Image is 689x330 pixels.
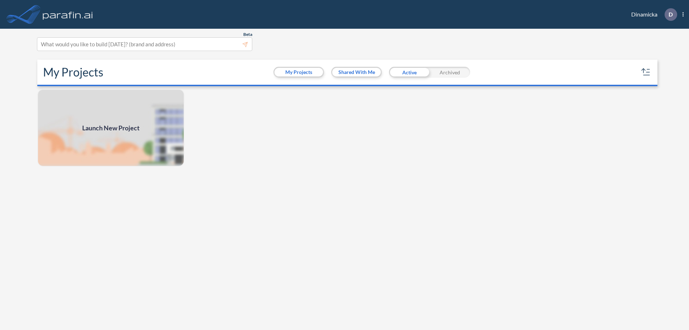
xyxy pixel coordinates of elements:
[243,32,252,37] span: Beta
[37,89,184,167] img: add
[41,7,94,22] img: logo
[37,89,184,167] a: Launch New Project
[669,11,673,18] p: D
[640,66,652,78] button: sort
[389,67,430,78] div: Active
[332,68,381,76] button: Shared With Me
[620,8,684,21] div: Dinamicka
[430,67,470,78] div: Archived
[275,68,323,76] button: My Projects
[82,123,140,133] span: Launch New Project
[43,65,103,79] h2: My Projects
